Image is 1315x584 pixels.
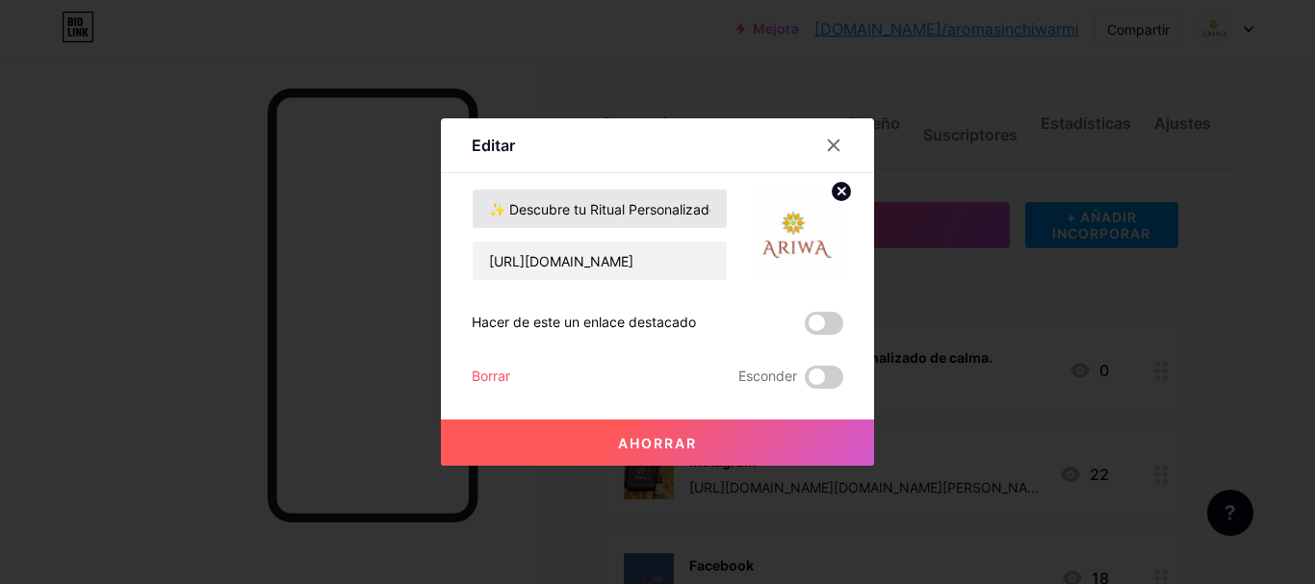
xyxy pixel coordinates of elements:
font: Esconder [738,368,797,384]
font: Hacer de este un enlace destacado [472,314,696,330]
font: Borrar [472,368,510,384]
input: Título [473,190,727,228]
font: Editar [472,136,515,155]
button: Ahorrar [441,419,874,466]
img: miniatura del enlace [751,189,843,281]
input: URL [473,241,727,280]
font: Ahorrar [618,435,697,451]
